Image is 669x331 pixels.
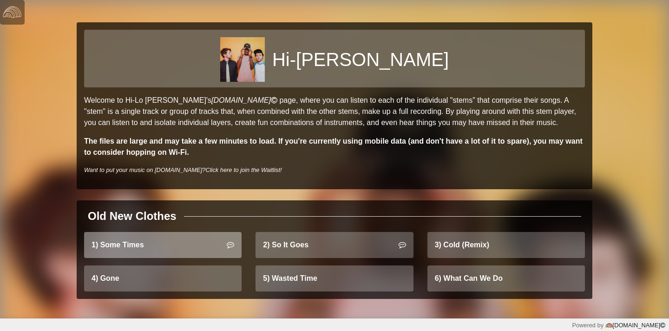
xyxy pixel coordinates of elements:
[3,3,21,21] img: logo-white-4c48a5e4bebecaebe01ca5a9d34031cfd3d4ef9ae749242e8c4bf12ef99f53e8.png
[84,166,282,173] i: Want to put your music on [DOMAIN_NAME]?
[205,166,282,173] a: Click here to join the Waitlist!
[603,322,665,329] a: [DOMAIN_NAME]
[572,321,665,330] div: Powered by
[272,48,449,71] h1: Hi-[PERSON_NAME]
[84,137,583,156] strong: The files are large and may take a few minutes to load. If you're currently using mobile data (an...
[84,95,585,128] p: Welcome to Hi-Lo [PERSON_NAME]'s page, where you can listen to each of the individual "stems" tha...
[256,265,413,291] a: 5) Wasted Time
[84,265,242,291] a: 4) Gone
[256,232,413,258] a: 2) So It Goes
[84,232,242,258] a: 1) Some Times
[605,322,613,329] img: logo-color-e1b8fa5219d03fcd66317c3d3cfaab08a3c62fe3c3b9b34d55d8365b78b1766b.png
[88,208,177,225] div: Old New Clothes
[211,96,279,104] a: [DOMAIN_NAME]
[220,37,265,82] img: 136819da517469f2e843dcfe7ed5ee8c5ab0a88b48c0f70b388b3901ea1a87f3.jpg
[427,265,585,291] a: 6) What Can We Do
[427,232,585,258] a: 3) Cold (Remix)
